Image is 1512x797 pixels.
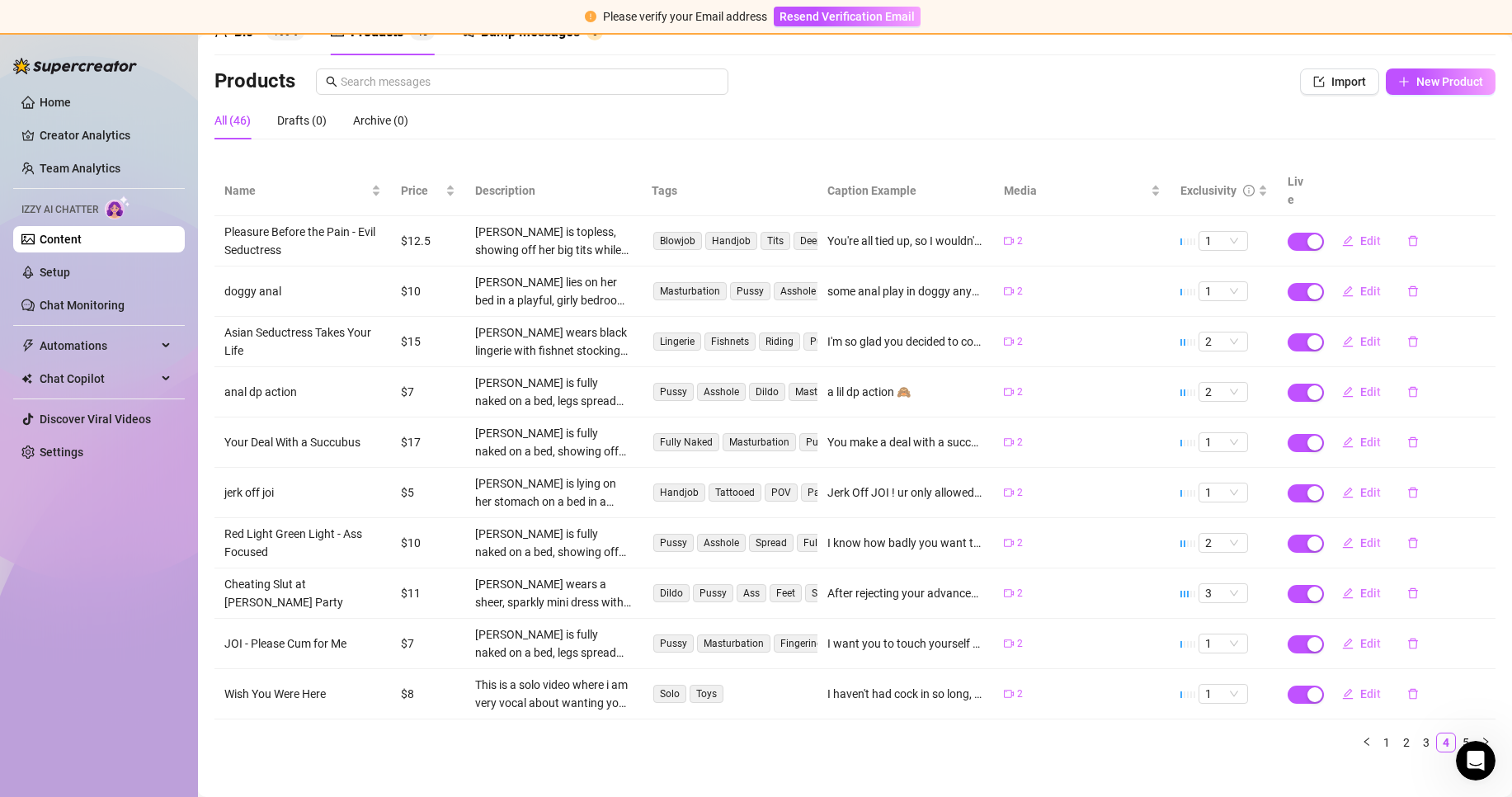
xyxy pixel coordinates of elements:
button: New Product [1386,68,1496,95]
span: Resend Verification Email [780,10,915,23]
div: [PERSON_NAME] wears black lingerie with fishnet stockings, showing off her tattooed body while ri... [475,323,632,360]
th: Tags [642,166,818,216]
li: 5 [1456,733,1476,752]
button: Import [1300,68,1379,95]
div: It’s definitely worth adding a few products or messages to . It’s a super effective tool that aut... [26,285,257,447]
td: Your Deal With a Succubus [214,417,391,468]
td: $5 [391,468,465,518]
span: delete [1407,487,1419,498]
td: $7 [391,619,465,669]
div: ok i added more exclusitivity as well as the visible body parts. [73,480,304,512]
button: delete [1394,479,1432,506]
span: search [326,76,337,87]
img: Profile image for Ella [47,9,73,35]
span: 1 [1205,232,1241,250]
span: Price [401,182,442,200]
a: Home [40,96,71,109]
li: 1 [1377,733,1397,752]
a: here [223,432,249,445]
span: Edit [1360,687,1381,700]
button: delete [1394,681,1432,707]
span: Tits [761,232,790,250]
button: delete [1394,580,1432,606]
div: ok i added more exclusitivity as well as the visible body parts. [59,470,317,522]
div: Archive (0) [353,111,408,130]
div: I haven't had cock in so long, Im craving yours. I want you to stretch my tight pussy with your b... [827,685,984,703]
td: $8 [391,669,465,719]
span: Riding [759,332,800,351]
td: Cheating Slut at [PERSON_NAME] Party [214,568,391,619]
span: Fully Naked [653,433,719,451]
b: Optional but recommended: [26,286,210,299]
div: Jerk Off JOI ! ur only allowed to cum after the countdown!🤭 [827,483,984,502]
span: Edit [1360,486,1381,499]
div: Your Creator Bio looks great, and I noticed you’ve already added some products — awesome job! [26,68,257,117]
img: logo-BBDzfeDw.svg [13,58,137,74]
span: Handjob [705,232,757,250]
button: delete [1394,530,1432,556]
span: edit [1342,487,1354,498]
span: 2 [1017,586,1023,601]
span: edit [1342,336,1354,347]
span: Chat Copilot [40,365,157,392]
iframe: Intercom live chat [1456,741,1496,780]
span: delete [1407,235,1419,247]
span: Edit [1360,587,1381,600]
a: Chat Monitoring [40,299,125,312]
span: Import [1331,75,1366,88]
div: Hey [PERSON_NAME],Your Creator Bio looks great, and I noticed you’ve already added some products ... [13,42,271,456]
span: edit [1342,436,1354,448]
div: [PERSON_NAME] lies on her bed in a playful, girly bedroom setting, wearing only thigh-high socks.... [475,273,632,309]
span: 2 [1017,384,1023,400]
button: Home [288,7,319,38]
a: Creator Analytics [40,122,172,149]
span: Pussy [653,634,694,653]
span: edit [1342,638,1354,649]
span: video-camera [1004,538,1014,548]
span: delete [1407,638,1419,649]
button: Edit [1329,580,1394,606]
span: Feet [770,584,802,602]
span: 1 [1205,685,1241,703]
div: This is a solo video where i am very vocal about wanting your cock instead of this dildo. I wish ... [475,676,632,712]
span: video-camera [1004,437,1014,447]
span: 2 [1017,284,1023,299]
span: video-camera [1004,639,1014,648]
span: Asshole [774,282,822,300]
a: 2 [1397,733,1415,752]
input: Search messages [341,73,718,91]
li: 4 [1436,733,1456,752]
td: $15 [391,317,465,367]
span: left [1362,737,1372,747]
span: video-camera [1004,286,1014,296]
h1: [PERSON_NAME] [80,16,187,28]
button: Edit [1329,479,1394,506]
span: Lingerie [653,332,701,351]
a: Content [40,233,82,246]
div: Please verify your Email address [603,7,767,26]
button: delete [1394,379,1432,405]
span: edit [1342,285,1354,297]
div: After rejecting your advances, you notice her dress covers little to nothing. A simple picture co... [827,584,984,602]
span: Pussy [730,282,770,300]
span: plus [1398,76,1410,87]
button: delete [1394,630,1432,657]
span: Spread [749,534,794,552]
button: go back [11,7,42,38]
span: Handjob [653,483,705,502]
span: Dildo [749,383,785,401]
div: Before we can enable Izzy, there are just two important updates needed in your product catalog: [26,117,257,166]
li: 2 [1397,733,1416,752]
span: video-camera [1004,488,1014,498]
span: 2 [1017,435,1023,450]
b: Diversify the exclusivity levels [39,166,238,179]
span: video-camera [1004,689,1014,699]
span: 2 [1017,485,1023,501]
span: 2 [1017,636,1023,652]
span: 1 [1205,433,1241,451]
button: delete [1394,228,1432,254]
span: Edit [1360,234,1381,248]
th: Caption Example [817,166,994,216]
div: Exclusivity [1180,182,1236,200]
div: [PERSON_NAME] wears a sheer, sparkly mini dress with black panties underneath, teasing her curves... [475,575,632,611]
